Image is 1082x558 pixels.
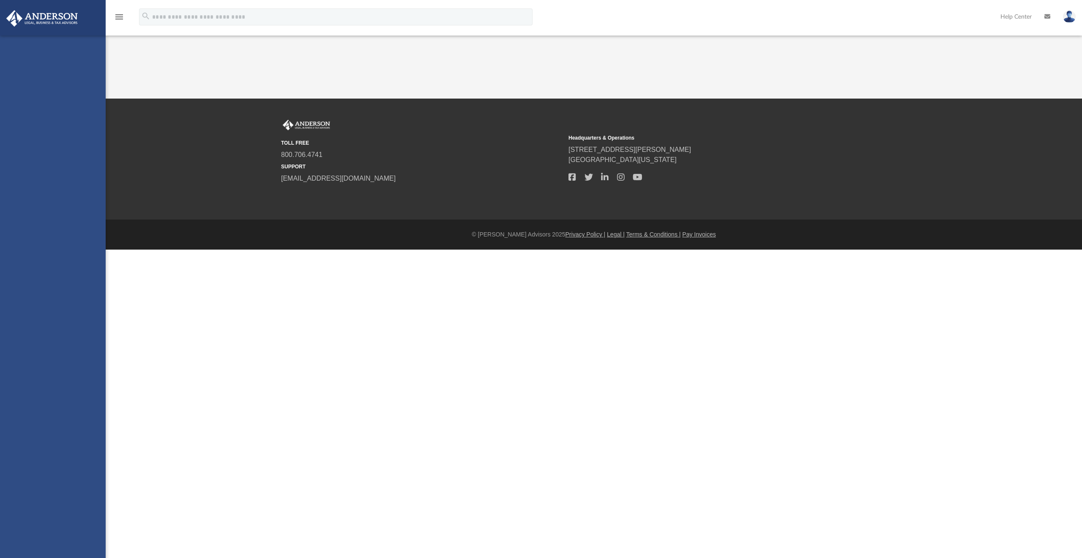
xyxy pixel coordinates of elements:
img: Anderson Advisors Platinum Portal [281,120,332,131]
i: search [141,11,150,21]
i: menu [114,12,124,22]
img: User Pic [1063,11,1076,23]
a: 800.706.4741 [281,151,322,158]
a: Privacy Policy | [566,231,606,238]
a: Pay Invoices [682,231,716,238]
div: © [PERSON_NAME] Advisors 2025 [106,230,1082,239]
small: Headquarters & Operations [568,134,850,142]
a: Terms & Conditions | [626,231,681,238]
a: [GEOGRAPHIC_DATA][US_STATE] [568,156,677,163]
small: TOLL FREE [281,139,563,147]
a: [EMAIL_ADDRESS][DOMAIN_NAME] [281,175,396,182]
small: SUPPORT [281,163,563,170]
a: menu [114,16,124,22]
img: Anderson Advisors Platinum Portal [4,10,80,27]
a: Legal | [607,231,625,238]
a: [STREET_ADDRESS][PERSON_NAME] [568,146,691,153]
